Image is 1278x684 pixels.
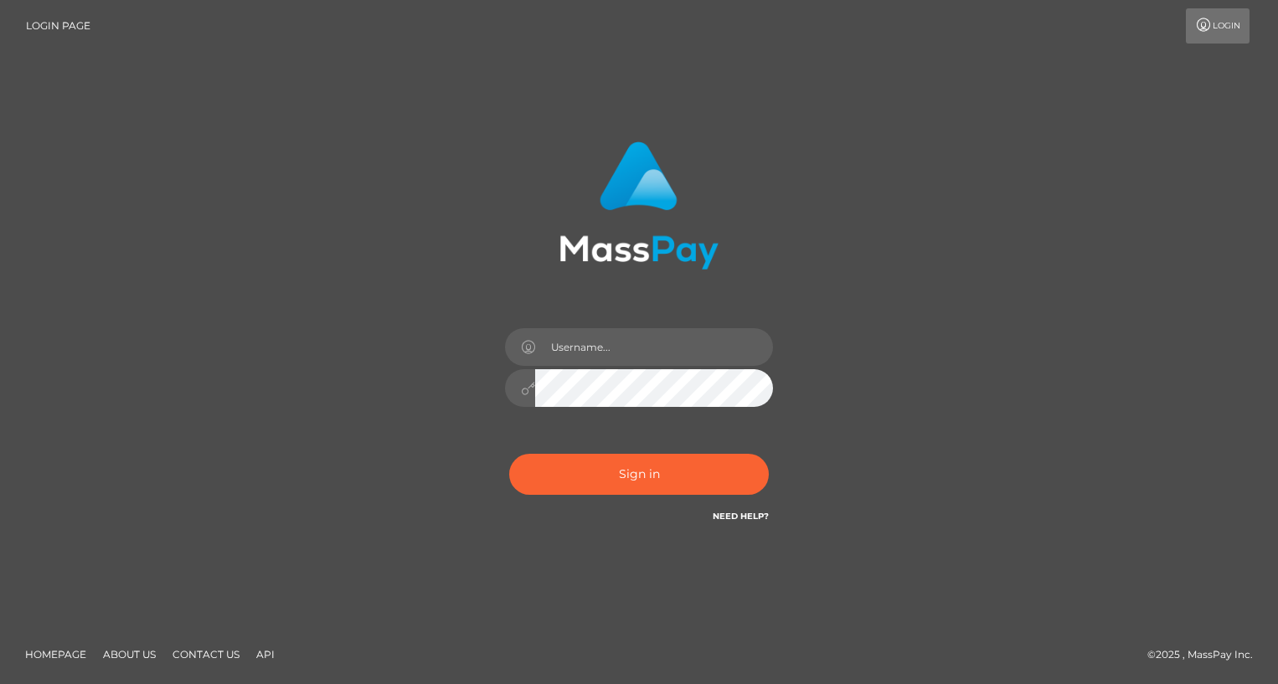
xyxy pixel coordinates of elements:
a: About Us [96,641,162,667]
button: Sign in [509,454,769,495]
img: MassPay Login [559,141,719,270]
a: Contact Us [166,641,246,667]
a: Need Help? [713,511,769,522]
a: API [250,641,281,667]
a: Homepage [18,641,93,667]
input: Username... [535,328,773,366]
a: Login [1186,8,1250,44]
a: Login Page [26,8,90,44]
div: © 2025 , MassPay Inc. [1147,645,1265,664]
